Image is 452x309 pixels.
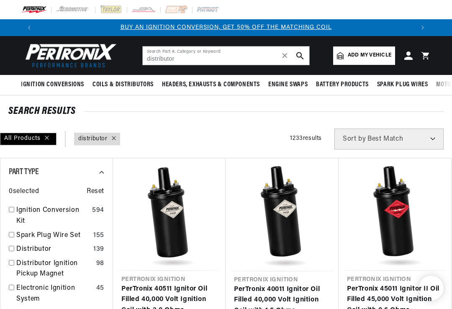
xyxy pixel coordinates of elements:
div: 98 [96,258,104,269]
div: 45 [96,283,104,294]
span: Spark Plug Wires [377,80,428,89]
button: search button [291,46,309,65]
summary: Spark Plug Wires [373,75,432,95]
div: 1 of 3 [38,23,414,32]
a: distributor [78,134,108,144]
span: Engine Swaps [268,80,308,89]
a: Add my vehicle [333,46,395,65]
summary: Coils & Distributors [88,75,158,95]
div: 155 [93,230,104,241]
div: Announcement [38,23,414,32]
select: Sort by [334,129,444,149]
span: 1233 results [290,135,322,142]
span: Coils & Distributors [92,80,154,89]
a: Electronic Ignition System [16,283,93,304]
div: 139 [93,244,104,255]
a: Distributor Ignition Pickup Magnet [16,258,93,280]
summary: Engine Swaps [264,75,312,95]
summary: Ignition Conversions [21,75,88,95]
span: Headers, Exhausts & Components [162,80,260,89]
a: Spark Plug Wire Set [16,230,90,241]
span: Reset [87,186,104,197]
span: Battery Products [316,80,369,89]
a: Ignition Conversion Kit [16,205,89,227]
span: Add my vehicle [348,51,391,59]
div: 594 [92,205,104,216]
button: Translation missing: en.sections.announcements.previous_announcement [21,19,38,36]
summary: Headers, Exhausts & Components [158,75,264,95]
a: Distributor [16,244,90,255]
button: Translation missing: en.sections.announcements.next_announcement [414,19,431,36]
span: Ignition Conversions [21,80,84,89]
div: SEARCH RESULTS [8,107,444,116]
input: Search Part #, Category or Keyword [143,46,309,65]
a: BUY AN IGNITION CONVERSION, GET 50% OFF THE MATCHING COIL [121,24,332,31]
span: Sort by [343,136,366,142]
img: Pertronix [21,41,117,70]
span: 0 selected [9,186,39,197]
span: Part Type [9,168,39,176]
summary: Battery Products [312,75,373,95]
